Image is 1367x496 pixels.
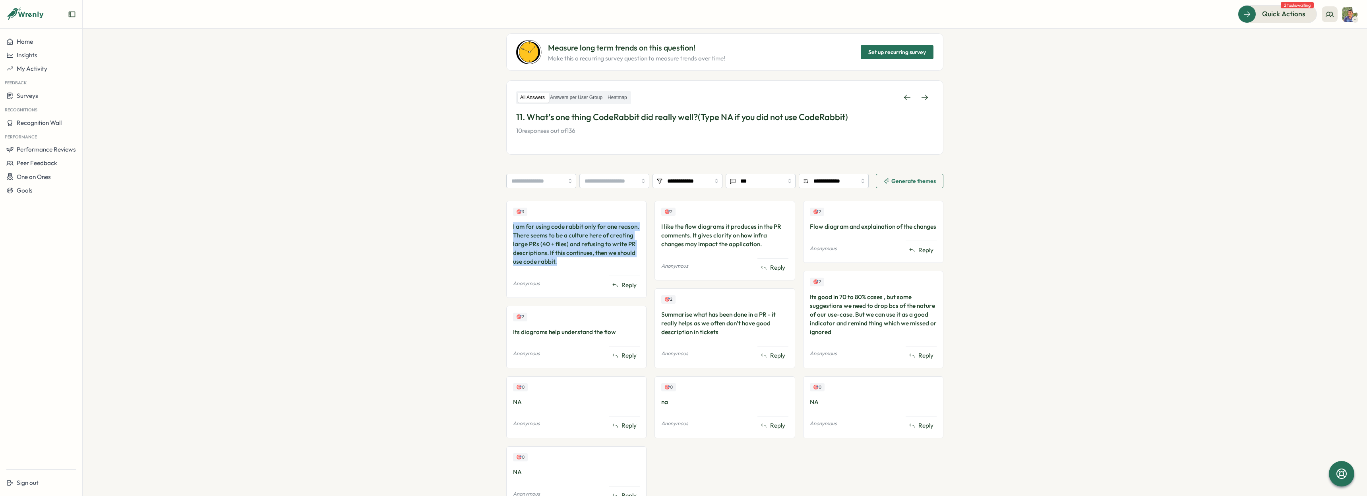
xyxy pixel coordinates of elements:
[548,54,725,63] p: Make this a recurring survey question to measure trends over time!
[876,174,943,188] button: Generate themes
[661,383,676,391] div: Upvotes
[17,146,76,153] span: Performance Reviews
[757,262,788,274] button: Reply
[1342,7,1357,22] img: Varghese
[861,45,933,59] button: Set up recurring survey
[17,65,47,72] span: My Activity
[757,420,788,432] button: Reply
[622,421,637,430] span: Reply
[661,398,788,407] div: na
[609,350,640,362] button: Reply
[548,93,605,103] label: Answers per User Group
[17,92,38,99] span: Surveys
[661,420,688,427] p: Anonymous
[516,126,933,135] p: 10 responses out of 136
[1262,9,1305,19] span: Quick Actions
[1238,5,1317,23] button: Quick Actions
[810,398,937,407] div: NA
[810,245,837,252] p: Anonymous
[810,420,837,427] p: Anonymous
[513,420,540,427] p: Anonymous
[513,328,640,337] div: Its diagrams help understand the flow
[810,222,937,231] div: Flow diagram and explaination of the changes
[17,38,33,45] span: Home
[906,350,937,362] button: Reply
[891,178,936,184] span: Generate themes
[810,293,937,337] div: Its good in 70 to 80% cases , but some suggestions we need to drop bcs of the nature of our use-c...
[609,279,640,291] button: Reply
[661,222,788,249] div: I like the flow diagrams it produces in the PR comments. It gives clarity on how infra changes ma...
[17,51,37,59] span: Insights
[661,263,688,270] p: Anonymous
[513,280,540,287] p: Anonymous
[516,111,933,123] p: 11. What’s one thing CodeRabbit did really well?(Type NA if you did not use CodeRabbit)
[513,383,528,391] div: Upvotes
[906,420,937,432] button: Reply
[906,244,937,256] button: Reply
[68,10,76,18] button: Expand sidebar
[810,383,825,391] div: Upvotes
[810,278,824,286] div: Upvotes
[609,420,640,432] button: Reply
[661,208,676,216] div: Upvotes
[622,281,637,290] span: Reply
[770,421,785,430] span: Reply
[605,93,629,103] label: Heatmap
[513,398,640,407] div: NA
[918,351,933,360] span: Reply
[810,208,824,216] div: Upvotes
[548,42,725,54] p: Measure long term trends on this question!
[770,263,785,272] span: Reply
[17,187,33,194] span: Goals
[513,468,640,477] div: NA
[513,222,640,266] div: I am for using code rabbit only for one reason. There seems to be a culture here of creating larg...
[661,310,788,337] div: Summarise what has been done in a PR - it really helps as we often don't have good description in...
[770,351,785,360] span: Reply
[513,208,527,216] div: Upvotes
[810,350,837,357] p: Anonymous
[918,246,933,255] span: Reply
[661,350,688,357] p: Anonymous
[622,351,637,360] span: Reply
[17,479,39,486] span: Sign out
[661,295,676,303] div: Upvotes
[513,313,527,321] div: Upvotes
[17,159,57,167] span: Peer Feedback
[918,421,933,430] span: Reply
[513,453,528,461] div: Upvotes
[868,45,926,59] span: Set up recurring survey
[757,350,788,362] button: Reply
[17,173,51,181] span: One on Ones
[17,119,62,126] span: Recognition Wall
[513,350,540,357] p: Anonymous
[1281,2,1314,8] span: 2 tasks waiting
[518,93,547,103] label: All Answers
